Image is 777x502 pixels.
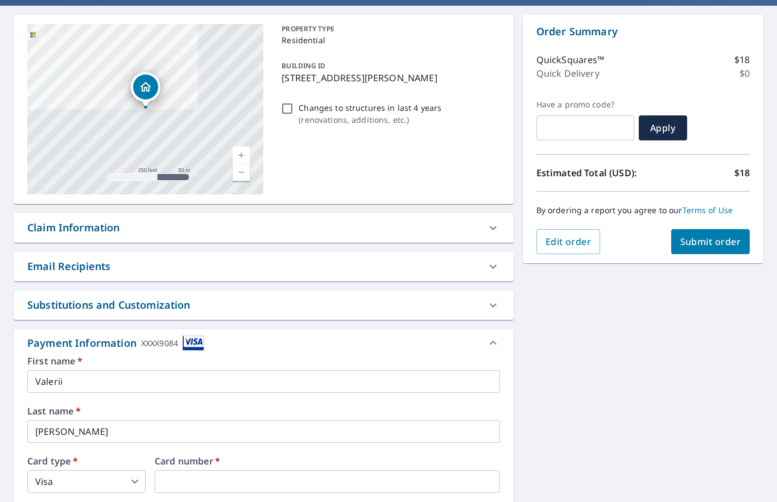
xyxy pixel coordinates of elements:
div: Email Recipients [14,252,514,281]
a: Current Level 17, Zoom In [233,147,250,164]
span: Edit order [545,235,592,248]
div: Substitutions and Customization [14,291,514,320]
div: Substitutions and Customization [27,297,191,313]
p: $18 [734,166,750,180]
p: ( renovations, additions, etc. ) [299,114,441,126]
p: $0 [739,67,750,80]
button: Edit order [536,229,601,254]
iframe: secure payment field [155,470,500,493]
div: Claim Information [27,220,120,235]
div: Visa [27,470,146,493]
div: Email Recipients [27,259,110,274]
label: Have a promo code? [536,99,634,110]
p: BUILDING ID [282,61,325,70]
p: Estimated Total (USD): [536,166,643,180]
p: QuickSquares™ [536,53,605,67]
img: cardImage [183,335,204,351]
a: Terms of Use [683,205,733,215]
div: Dropped pin, building 1, Residential property, 358 Jonathan Dr Rochester Hills, MI 48307 [131,72,160,107]
span: Apply [648,122,678,134]
p: Quick Delivery [536,67,600,80]
button: Apply [639,115,687,140]
label: First name [27,356,500,366]
p: Changes to structures in last 4 years [299,102,441,114]
label: Card number [155,457,500,466]
p: $18 [734,53,750,67]
button: Submit order [671,229,750,254]
span: Submit order [680,235,741,248]
p: By ordering a report you agree to our [536,205,750,215]
p: Residential [282,34,495,46]
div: Payment InformationXXXX9084cardImage [14,329,514,356]
div: Payment Information [27,335,204,351]
p: [STREET_ADDRESS][PERSON_NAME] [282,71,495,85]
a: Current Level 17, Zoom Out [233,164,250,181]
p: Order Summary [536,24,750,39]
div: Claim Information [14,213,514,242]
label: Card type [27,457,146,466]
p: PROPERTY TYPE [282,24,495,34]
div: XXXX9084 [141,335,178,351]
label: Last name [27,406,500,416]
